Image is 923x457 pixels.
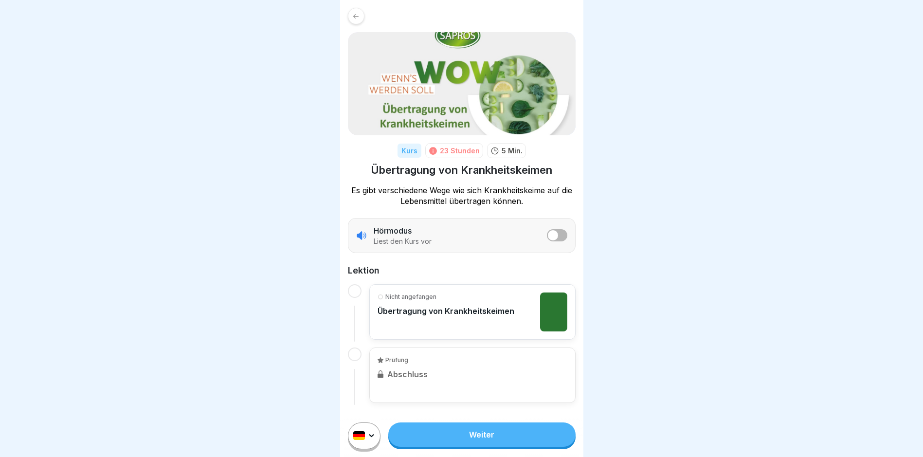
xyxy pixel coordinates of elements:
[374,225,412,236] p: Hörmodus
[353,432,365,440] img: de.svg
[348,32,576,135] img: nvh0m954qqb4ryavzfvnyj8v.png
[374,237,432,246] p: Liest den Kurs vor
[547,229,567,241] button: listener mode
[378,292,567,331] a: Nicht angefangenÜbertragung von Krankheitskeimen
[440,146,480,156] div: 23 Stunden
[540,292,567,331] img: z2msxx18yjtari82m3y3x9yx.png
[502,146,523,156] p: 5 Min.
[348,185,576,206] p: Es gibt verschiedene Wege wie sich Krankheitskeime auf die Lebensmittel übertragen können.
[398,144,421,158] div: Kurs
[388,422,575,447] a: Weiter
[385,292,436,301] p: Nicht angefangen
[378,306,514,316] p: Übertragung von Krankheitskeimen
[371,163,552,177] h1: Übertragung von Krankheitskeimen
[348,265,576,276] h2: Lektion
